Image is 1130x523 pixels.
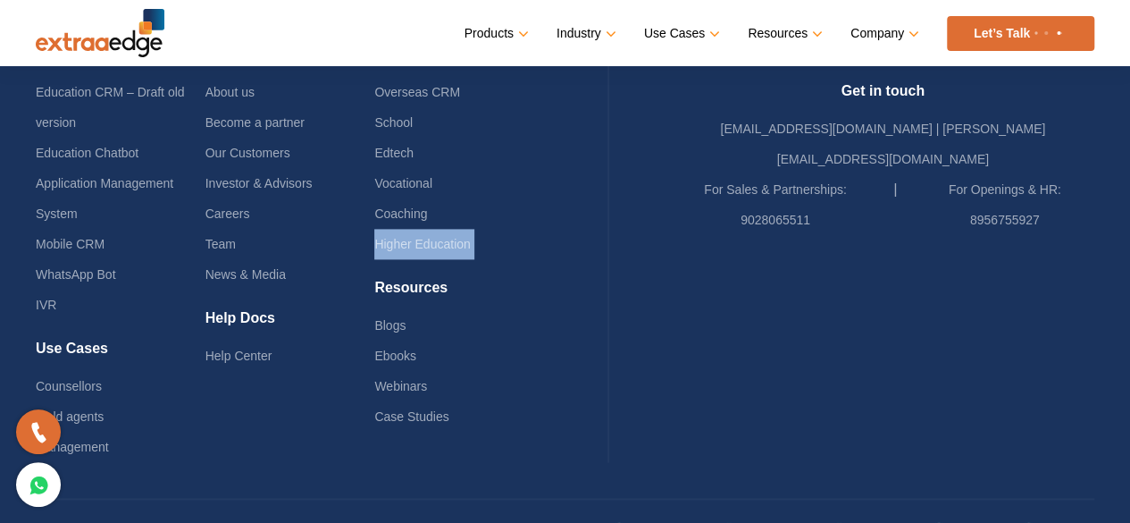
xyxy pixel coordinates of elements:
[205,267,286,282] a: News & Media
[36,409,104,424] a: Field agents
[205,146,290,160] a: Our Customers
[748,21,819,46] a: Resources
[850,21,916,46] a: Company
[704,174,847,205] label: For Sales & Partnerships:
[557,21,613,46] a: Industry
[36,146,138,160] a: Education Chatbot
[205,207,250,221] a: Careers
[36,440,109,454] a: Management
[970,213,1040,227] a: 8956755927
[374,379,427,393] a: Webinars
[374,146,414,160] a: Edtech
[741,213,810,227] a: 9028065511
[949,174,1061,205] label: For Openings & HR:
[374,237,470,251] a: Higher Education
[644,21,716,46] a: Use Cases
[374,176,432,190] a: Vocational
[36,267,116,282] a: WhatsApp Bot
[720,122,1045,166] a: [EMAIL_ADDRESS][DOMAIN_NAME] | [PERSON_NAME][EMAIL_ADDRESS][DOMAIN_NAME]
[374,318,406,333] a: Blogs
[205,176,313,190] a: Investor & Advisors
[374,85,460,99] a: Overseas CRM
[374,207,427,221] a: Coaching
[36,176,173,221] a: Application Management System
[374,279,544,310] h4: Resources
[205,237,236,251] a: Team
[36,379,102,393] a: Counsellors
[374,115,413,130] a: School
[36,85,185,130] a: Education CRM – Draft old version
[205,115,305,130] a: Become a partner
[205,309,375,341] h4: Help Docs
[36,237,105,251] a: Mobile CRM
[374,349,416,363] a: Ebooks
[36,298,56,312] a: IVR
[465,21,525,46] a: Products
[947,16,1094,51] a: Let’s Talk
[374,409,448,424] a: Case Studies
[36,340,205,371] h4: Use Cases
[205,349,272,363] a: Help Center
[672,82,1095,114] h4: Get in touch
[205,85,255,99] a: About us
